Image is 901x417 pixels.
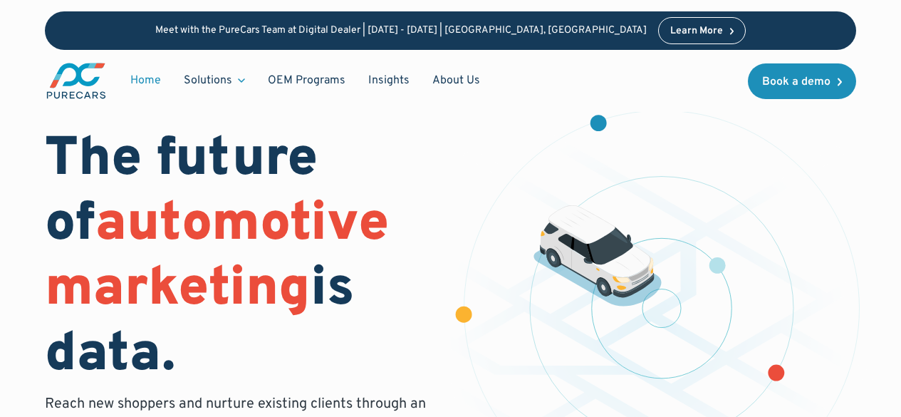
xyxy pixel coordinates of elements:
a: Insights [357,67,421,94]
p: Meet with the PureCars Team at Digital Dealer | [DATE] - [DATE] | [GEOGRAPHIC_DATA], [GEOGRAPHIC_... [155,25,647,37]
span: automotive marketing [45,191,389,324]
a: Home [119,67,172,94]
img: illustration of a vehicle [533,205,662,307]
div: Solutions [184,73,232,88]
a: Learn More [658,17,746,44]
a: Book a demo [748,63,856,99]
div: Learn More [670,26,723,36]
a: main [45,61,108,101]
img: purecars logo [45,61,108,101]
a: About Us [421,67,491,94]
a: OEM Programs [256,67,357,94]
h1: The future of is data. [45,128,433,388]
div: Solutions [172,67,256,94]
div: Book a demo [762,76,830,88]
